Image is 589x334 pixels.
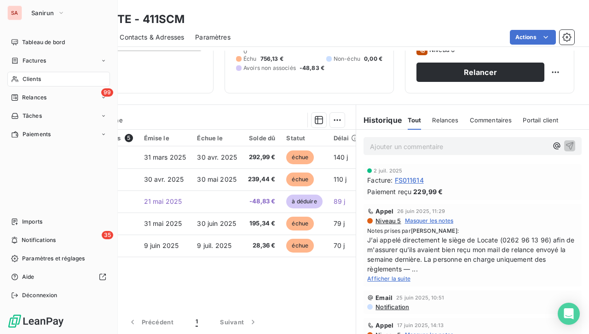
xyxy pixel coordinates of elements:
[396,295,444,300] span: 25 juin 2025, 10:51
[248,241,275,250] span: 28,36 €
[375,303,409,311] span: Notification
[31,9,54,17] span: Sanirun
[334,134,358,142] div: Délai
[243,47,247,55] span: 0
[416,63,544,82] button: Relancer
[22,218,42,226] span: Imports
[405,217,454,225] span: Masquer les notes
[558,303,580,325] div: Open Intercom Messenger
[81,11,185,28] h3: SCM STE - 411SCM
[300,64,324,72] span: -48,83 €
[364,55,382,63] span: 0,00 €
[22,236,56,244] span: Notifications
[413,187,443,196] span: 229,99 €
[144,175,184,183] span: 30 avr. 2025
[7,35,110,50] a: Tableau de bord
[375,322,393,329] span: Appel
[22,38,65,46] span: Tableau de bord
[23,57,46,65] span: Factures
[367,175,393,185] span: Facture :
[209,312,269,332] button: Suivant
[185,312,209,332] button: 1
[197,134,237,142] div: Échue le
[197,219,236,227] span: 30 juin 2025
[334,175,347,183] span: 110 j
[7,214,110,229] a: Imports
[144,134,186,142] div: Émise le
[22,291,58,299] span: Déconnexion
[397,322,444,328] span: 17 juin 2025, 14:13
[397,208,445,214] span: 26 juin 2025, 11:29
[243,64,296,72] span: Avoirs non associés
[144,219,182,227] span: 31 mai 2025
[356,115,402,126] h6: Historique
[470,116,512,124] span: Commentaires
[334,153,348,161] span: 140 j
[334,242,345,249] span: 70 j
[375,207,393,215] span: Appel
[334,219,345,227] span: 79 j
[286,134,322,142] div: Statut
[117,312,185,332] button: Précédent
[375,217,401,225] span: Niveau 5
[23,75,41,83] span: Clients
[7,109,110,123] a: Tâches
[367,275,410,282] span: Afficher la suite
[144,242,179,249] span: 9 juin 2025
[197,153,237,161] span: 30 avr. 2025
[286,239,314,253] span: échue
[120,33,184,42] span: Contacts & Adresses
[286,217,314,230] span: échue
[367,235,578,274] span: J’ai appelé directement le siège de Locate (0262 96 13 96) afin de m'assurer qu’ils avaient bien ...
[523,116,558,124] span: Portail client
[248,153,275,162] span: 292,99 €
[260,55,283,63] span: 756,13 €
[375,294,393,301] span: Email
[334,55,360,63] span: Non-échu
[22,93,46,102] span: Relances
[286,195,322,208] span: à déduire
[367,227,578,235] span: Notes prises par :
[7,6,22,20] div: SA
[22,273,35,281] span: Aide
[432,116,458,124] span: Relances
[101,88,113,97] span: 99
[7,90,110,105] a: 99Relances
[510,30,556,45] button: Actions
[7,270,110,284] a: Aide
[286,150,314,164] span: échue
[144,197,182,205] span: 21 mai 2025
[7,72,110,86] a: Clients
[248,197,275,206] span: -48,83 €
[286,173,314,186] span: échue
[23,130,51,138] span: Paiements
[196,317,198,327] span: 1
[374,168,402,173] span: 2 juil. 2025
[197,175,237,183] span: 30 mai 2025
[395,175,424,185] span: FS011614
[195,33,231,42] span: Paramètres
[7,127,110,142] a: Paiements
[334,197,346,205] span: 89 j
[7,251,110,266] a: Paramètres et réglages
[243,55,257,63] span: Échu
[248,175,275,184] span: 239,44 €
[411,227,457,234] span: [PERSON_NAME]
[23,112,42,120] span: Tâches
[248,134,275,142] div: Solde dû
[22,254,85,263] span: Paramètres et réglages
[125,134,133,142] span: 5
[408,116,422,124] span: Tout
[7,314,64,328] img: Logo LeanPay
[197,242,231,249] span: 9 juil. 2025
[102,231,113,239] span: 35
[367,187,411,196] span: Paiement reçu
[248,219,275,228] span: 195,34 €
[7,53,110,68] a: Factures
[144,153,186,161] span: 31 mars 2025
